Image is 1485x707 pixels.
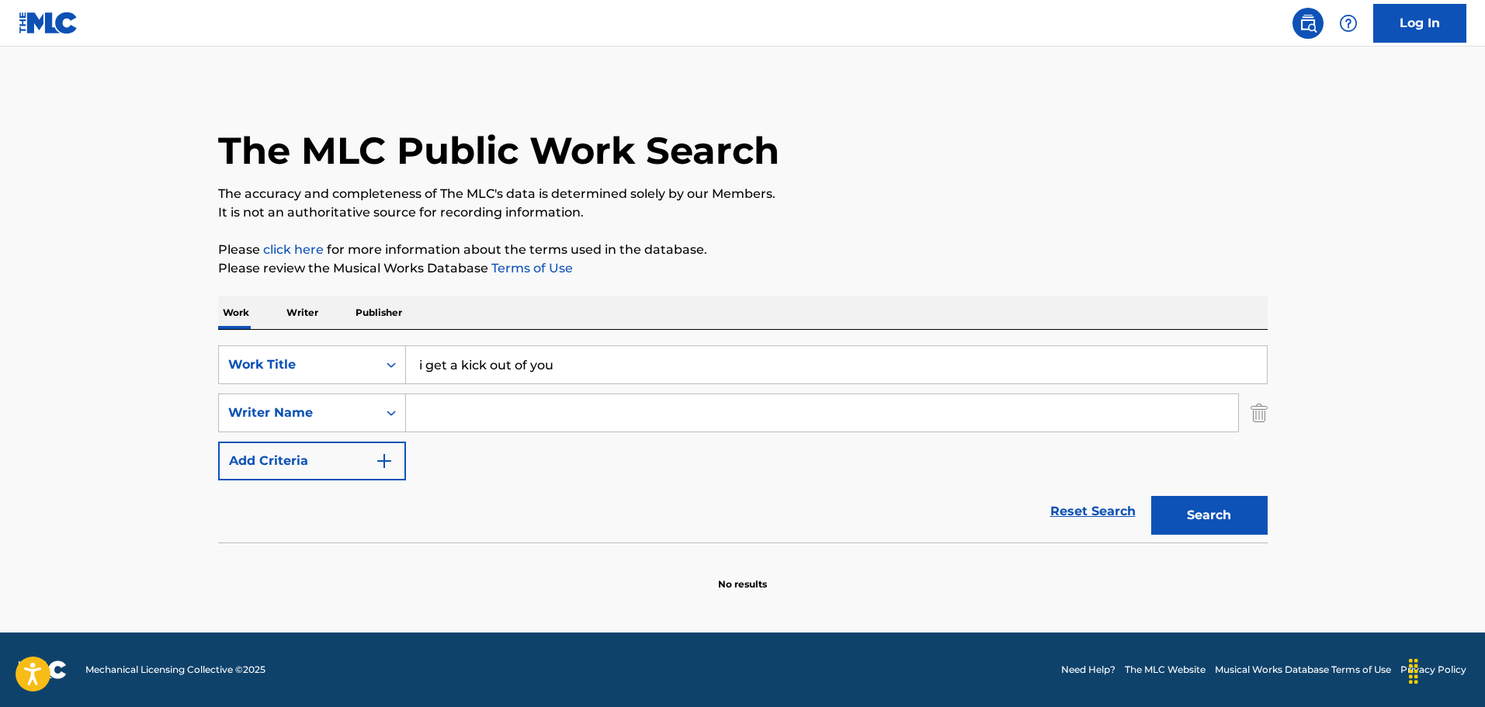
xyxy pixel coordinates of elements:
a: The MLC Website [1125,663,1206,677]
p: Please for more information about the terms used in the database. [218,241,1268,259]
p: The accuracy and completeness of The MLC's data is determined solely by our Members. [218,185,1268,203]
a: Musical Works Database Terms of Use [1215,663,1391,677]
img: Delete Criterion [1251,393,1268,432]
button: Search [1151,496,1268,535]
p: It is not an authoritative source for recording information. [218,203,1268,222]
p: Work [218,296,254,329]
iframe: Chat Widget [1407,632,1485,707]
span: Mechanical Licensing Collective © 2025 [85,663,265,677]
a: Terms of Use [488,261,573,276]
h1: The MLC Public Work Search [218,127,779,174]
a: Privacy Policy [1400,663,1466,677]
form: Search Form [218,345,1268,542]
p: No results [718,559,767,591]
a: click here [263,242,324,257]
a: Log In [1373,4,1466,43]
div: Help [1333,8,1364,39]
a: Reset Search [1043,494,1143,529]
div: Writer Name [228,404,368,422]
img: logo [19,660,67,679]
img: MLC Logo [19,12,78,34]
a: Public Search [1292,8,1324,39]
button: Add Criteria [218,442,406,480]
p: Publisher [351,296,407,329]
a: Need Help? [1061,663,1115,677]
img: search [1299,14,1317,33]
div: Drag [1401,648,1426,695]
img: 9d2ae6d4665cec9f34b9.svg [375,452,394,470]
img: help [1339,14,1358,33]
p: Writer [282,296,323,329]
p: Please review the Musical Works Database [218,259,1268,278]
div: Work Title [228,355,368,374]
